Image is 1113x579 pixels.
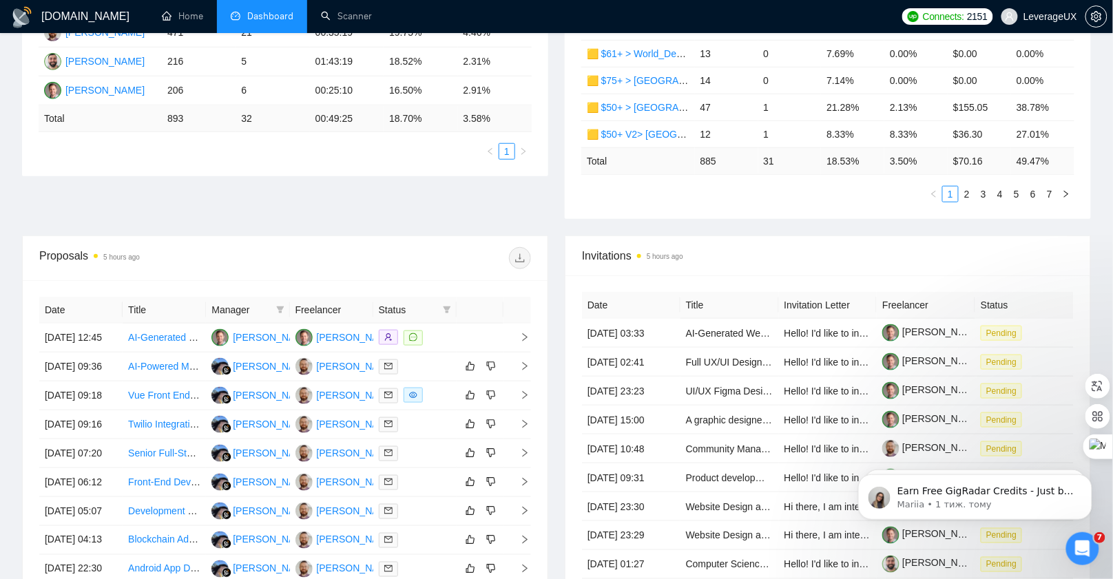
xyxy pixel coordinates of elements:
button: dislike [483,358,499,375]
div: [PERSON_NAME] [233,532,312,547]
td: 7.14% [821,67,884,94]
div: Закрити [242,6,267,30]
img: gigradar-bm.png [222,452,231,462]
td: 1 [758,120,822,147]
span: filter [443,306,451,314]
a: 1 [943,187,958,202]
p: У мережі останні 15 хв [67,17,175,31]
time: 5 hours ago [647,253,683,260]
a: Pending [981,327,1028,338]
a: AI-Powered Multiplayer Word Processor [128,361,300,372]
img: Profile image for Mariia [31,41,53,63]
a: 3 [976,187,991,202]
div: [PERSON_NAME] [317,330,396,345]
td: 18.53 % [821,147,884,174]
button: like [462,445,479,461]
td: 8.33% [884,120,948,147]
img: Profile image for Dima [67,225,81,239]
a: TV[PERSON_NAME] [295,331,396,342]
div: [PERSON_NAME] [317,388,396,403]
button: dislike [483,416,499,432]
span: dislike [486,563,496,574]
div: [PERSON_NAME] [317,474,396,489]
button: dislike [483,387,499,403]
td: 1 [758,94,822,120]
img: AK [295,474,313,491]
td: 2.31% [458,48,532,76]
td: 18.70 % [384,105,457,132]
img: gigradar-bm.png [222,394,231,404]
button: Start recording [87,451,98,462]
span: mail [384,565,393,573]
p: Earn Free GigRadar Credits - Just by Sharing Your Story! 💬 Want more credits for sending proposal... [60,39,238,53]
th: Date [582,292,680,319]
td: $36.30 [948,120,1011,147]
a: Full UX/UI Design for E-Commerce Website [686,357,873,368]
div: [PERSON_NAME] [233,474,312,489]
td: AI-Generated Web Page Design Options [680,319,779,348]
td: 12 [695,120,758,147]
td: 0.00% [1011,40,1074,67]
a: 2 [959,187,975,202]
button: dislike [483,560,499,577]
h1: Dima [67,7,94,17]
div: Доброго, нікуди не приходять) Вже другий раз на вихідних закінчуються [50,350,264,393]
span: setting [1086,11,1107,22]
a: Blockchain Advisor – Smart Contract Implementation for Consumer Lending [128,534,451,545]
span: mail [384,362,393,370]
img: AA [211,387,229,404]
a: AA[PERSON_NAME] [211,360,312,371]
span: like [466,505,475,516]
a: 1 [499,144,514,159]
a: AK[PERSON_NAME] [295,447,396,458]
iframe: To enrich screen reader interactions, please activate Accessibility in Grammarly extension settings [838,445,1113,542]
iframe: To enrich screen reader interactions, please activate Accessibility in Grammarly extension settings [1066,532,1099,565]
td: 31 [758,147,822,174]
span: mail [384,507,393,515]
img: gigradar-bm.png [222,568,231,578]
span: Pending [981,383,1022,399]
a: Website Design and Development [686,530,831,541]
a: TV[PERSON_NAME] [44,84,145,95]
th: Title [680,292,779,319]
div: [PERSON_NAME] [317,417,396,432]
div: [PERSON_NAME] [233,503,312,518]
span: filter [440,299,454,320]
td: 885 [695,147,758,174]
td: 21.28% [821,94,884,120]
button: left [926,186,942,202]
th: Manager [206,297,289,324]
button: dislike [483,531,499,548]
span: dashboard [231,11,240,21]
button: like [462,358,479,375]
img: gigradar-bm.png [222,481,231,491]
span: like [466,419,475,430]
img: RL [44,53,61,70]
td: 206 [162,76,236,105]
li: Previous Page [482,143,499,160]
td: 893 [162,105,236,132]
a: setting [1085,11,1107,22]
a: Computer Science Engineer/software engineer to build a graphical user interface [686,559,1030,570]
td: 2.13% [884,94,948,120]
a: 🟨 $50+ V2> [GEOGRAPHIC_DATA]+[GEOGRAPHIC_DATA]+Dev_Tony-UX/UI_General [587,129,969,140]
td: 0.00% [1011,67,1074,94]
a: [PERSON_NAME] [882,326,981,337]
th: Date [39,297,123,324]
a: Senior Full-Stack Developer (AI-Driven SaaS) [128,448,324,459]
img: TV [44,82,61,99]
button: dislike [483,445,499,461]
button: dislike [483,474,499,490]
td: 13 [695,40,758,67]
a: 4 [992,187,1008,202]
td: 6 [236,76,309,105]
div: [PERSON_NAME] [317,503,396,518]
td: 0.00% [884,67,948,94]
img: c1ubs3Re8m653Oj37xRJv3B2W9w47HdBbQsc91qxwEeJplF8-F2OmN4eYf47k8ubBe [882,382,899,399]
div: Dima каже… [11,223,264,255]
th: Status [975,292,1074,319]
td: 47 [695,94,758,120]
td: 16.50% [384,76,457,105]
span: dislike [486,361,496,372]
p: Message from Mariia, sent 1 тиж. тому [60,53,238,65]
